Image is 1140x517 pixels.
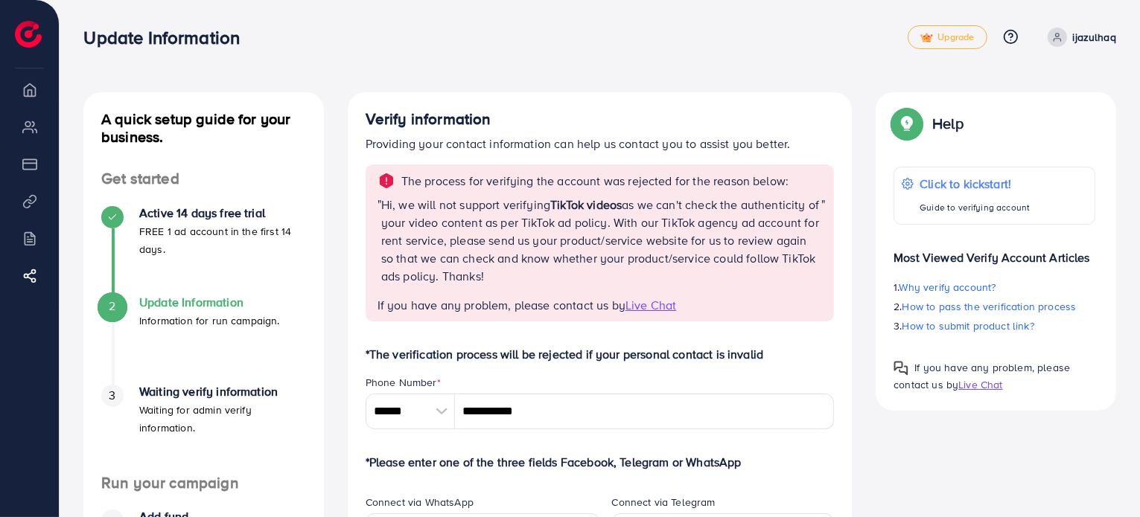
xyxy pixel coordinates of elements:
[612,495,716,510] label: Connect via Telegram
[821,196,825,297] span: "
[932,115,964,132] p: Help
[894,361,908,376] img: Popup guide
[894,298,1095,315] p: 2.
[894,278,1095,296] p: 1.
[83,474,324,492] h4: Run your campaign
[109,298,115,315] span: 2
[15,21,42,48] img: logo
[899,280,996,295] span: Why verify account?
[908,25,987,49] a: tickUpgrade
[378,297,625,313] span: If you have any problem, please contact us by
[139,401,306,437] p: Waiting for admin verify information.
[366,495,474,510] label: Connect via WhatsApp
[381,196,821,285] p: Hi, we will not support verifying as we can't check the authenticity of your video content as per...
[139,312,280,330] p: Information for run campaign.
[378,196,381,297] span: "
[83,110,324,146] h4: A quick setup guide for your business.
[139,385,306,399] h4: Waiting verify information
[83,170,324,188] h4: Get started
[920,32,974,43] span: Upgrade
[920,33,933,43] img: tick
[894,360,1070,392] span: If you have any problem, please contact us by
[902,318,1034,333] span: How to submit product link?
[139,206,306,220] h4: Active 14 days free trial
[902,299,1077,314] span: How to pass the verification process
[920,199,1030,216] p: Guide to verifying account
[625,297,676,313] span: Live Chat
[366,375,441,390] label: Phone Number
[83,206,324,295] li: Active 14 days free trial
[550,196,622,213] strong: TikTok videos
[366,110,835,129] h4: Verify information
[109,387,115,404] span: 3
[366,453,835,471] p: *Please enter one of the three fields Facebook, Telegram or WhatsApp
[83,27,252,48] h3: Update Information
[366,135,835,152] p: Providing your contact information can help us contact you to assist you better.
[894,237,1095,266] p: Most Viewed Verify Account Articles
[139,222,306,258] p: FREE 1 ad account in the first 14 days.
[1073,28,1116,46] p: ijazulhaq
[83,385,324,474] li: Waiting verify information
[894,110,920,137] img: Popup guide
[1042,28,1116,47] a: ijazulhaq
[83,295,324,385] li: Update Information
[378,172,395,190] img: alert
[1077,450,1129,506] iframe: Chat
[139,295,280,309] h4: Update Information
[958,377,1002,392] span: Live Chat
[366,345,835,363] p: *The verification process will be rejected if your personal contact is invalid
[894,317,1095,335] p: 3.
[401,172,789,190] p: The process for verifying the account was rejected for the reason below:
[920,175,1030,193] p: Click to kickstart!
